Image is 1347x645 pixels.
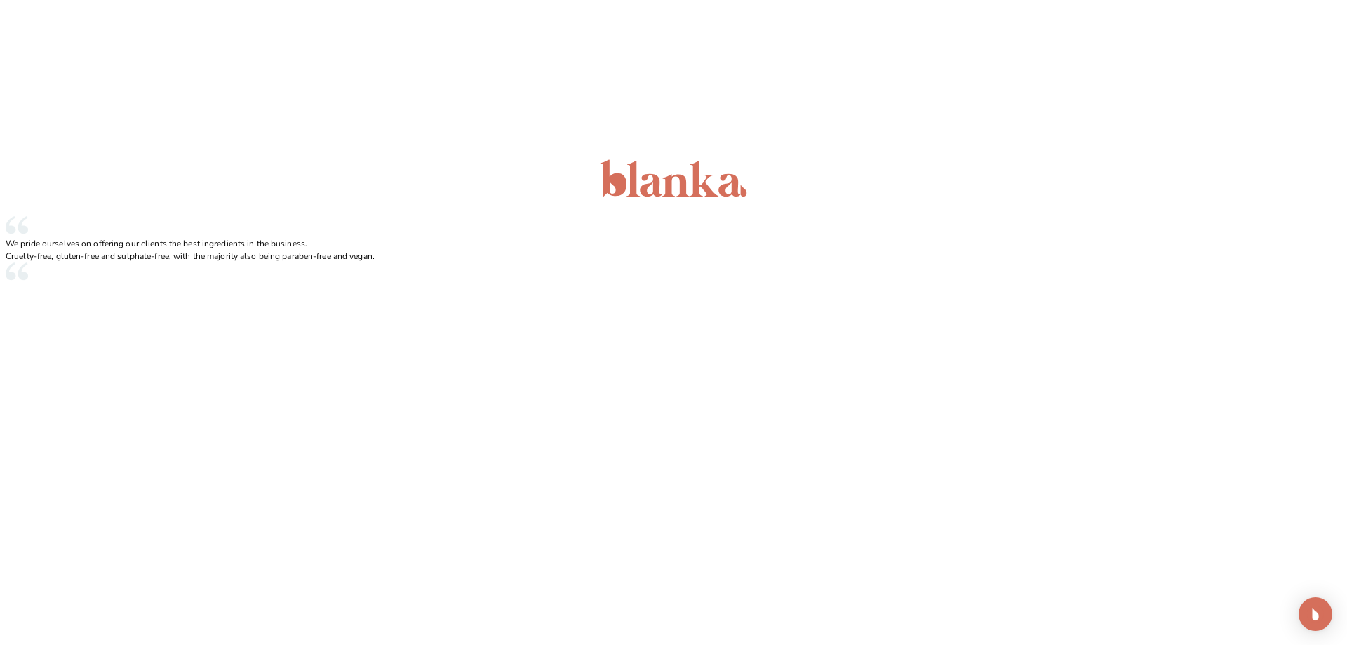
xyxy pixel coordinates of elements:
img: closing quote [6,262,28,281]
div: Open Intercom Messenger [1299,597,1332,631]
p: We pride ourselves on offering our clients the best ingredients in the business. [6,237,1341,250]
img: open quote [6,216,28,234]
div: animation [568,6,779,216]
p: Cruelty-free, gluten-free and sulphate-free, with the majority also being paraben-free and vegan. [6,250,1341,262]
